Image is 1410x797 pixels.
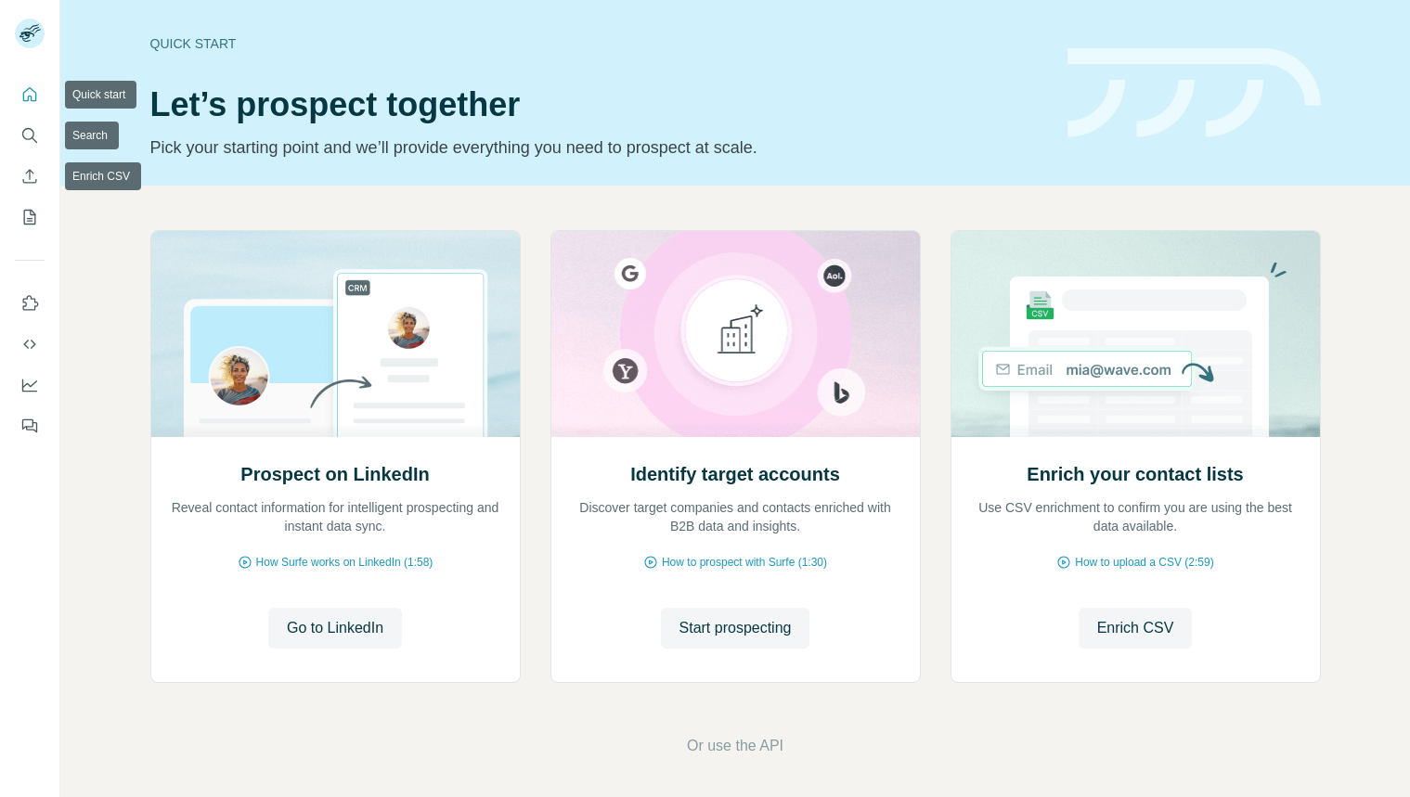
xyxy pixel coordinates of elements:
h2: Identify target accounts [630,461,840,487]
span: Enrich CSV [1097,617,1174,639]
p: Reveal contact information for intelligent prospecting and instant data sync. [170,498,501,535]
button: Dashboard [15,368,45,402]
button: Or use the API [687,735,783,757]
button: Search [15,119,45,152]
img: Enrich your contact lists [951,231,1321,437]
button: Start prospecting [661,608,810,649]
span: Go to LinkedIn [287,617,383,639]
div: Quick start [150,34,1045,53]
p: Pick your starting point and we’ll provide everything you need to prospect at scale. [150,135,1045,161]
button: Enrich CSV [1079,608,1193,649]
h2: Enrich your contact lists [1027,461,1243,487]
button: Enrich CSV [15,160,45,193]
img: Prospect on LinkedIn [150,231,521,437]
h2: Prospect on LinkedIn [240,461,429,487]
span: Start prospecting [679,617,792,639]
button: Use Surfe API [15,328,45,361]
button: My lists [15,200,45,234]
span: How Surfe works on LinkedIn (1:58) [256,554,433,571]
button: Quick start [15,78,45,111]
p: Discover target companies and contacts enriched with B2B data and insights. [570,498,901,535]
button: Use Surfe on LinkedIn [15,287,45,320]
span: How to upload a CSV (2:59) [1075,554,1213,571]
button: Go to LinkedIn [268,608,402,649]
button: Feedback [15,409,45,443]
img: banner [1067,48,1321,138]
span: How to prospect with Surfe (1:30) [662,554,827,571]
h1: Let’s prospect together [150,86,1045,123]
p: Use CSV enrichment to confirm you are using the best data available. [970,498,1301,535]
img: Identify target accounts [550,231,921,437]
